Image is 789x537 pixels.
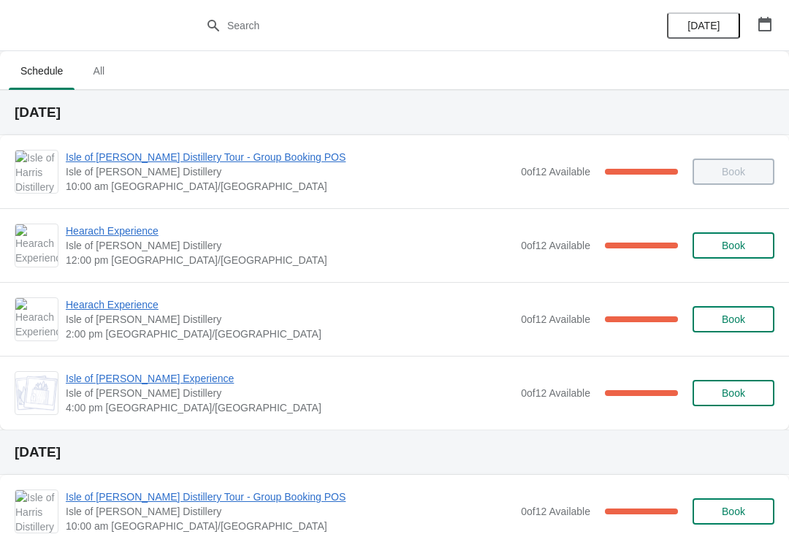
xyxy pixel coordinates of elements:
[66,238,514,253] span: Isle of [PERSON_NAME] Distillery
[66,504,514,519] span: Isle of [PERSON_NAME] Distillery
[667,12,740,39] button: [DATE]
[15,224,58,267] img: Hearach Experience | Isle of Harris Distillery | 12:00 pm Europe/London
[722,387,745,399] span: Book
[722,313,745,325] span: Book
[226,12,592,39] input: Search
[66,386,514,400] span: Isle of [PERSON_NAME] Distillery
[9,58,75,84] span: Schedule
[693,232,774,259] button: Book
[66,150,514,164] span: Isle of [PERSON_NAME] Distillery Tour - Group Booking POS
[15,151,58,193] img: Isle of Harris Distillery Tour - Group Booking POS | Isle of Harris Distillery | 10:00 am Europe/...
[66,297,514,312] span: Hearach Experience
[15,376,58,411] img: Isle of Harris Gin Experience | Isle of Harris Distillery | 4:00 pm Europe/London
[15,445,774,460] h2: [DATE]
[693,306,774,332] button: Book
[15,105,774,120] h2: [DATE]
[693,498,774,525] button: Book
[521,313,590,325] span: 0 of 12 Available
[15,490,58,533] img: Isle of Harris Distillery Tour - Group Booking POS | Isle of Harris Distillery | 10:00 am Europe/...
[521,240,590,251] span: 0 of 12 Available
[80,58,117,84] span: All
[687,20,720,31] span: [DATE]
[66,164,514,179] span: Isle of [PERSON_NAME] Distillery
[521,387,590,399] span: 0 of 12 Available
[722,506,745,517] span: Book
[66,312,514,327] span: Isle of [PERSON_NAME] Distillery
[521,506,590,517] span: 0 of 12 Available
[66,253,514,267] span: 12:00 pm [GEOGRAPHIC_DATA]/[GEOGRAPHIC_DATA]
[15,298,58,340] img: Hearach Experience | Isle of Harris Distillery | 2:00 pm Europe/London
[722,240,745,251] span: Book
[66,224,514,238] span: Hearach Experience
[66,490,514,504] span: Isle of [PERSON_NAME] Distillery Tour - Group Booking POS
[66,179,514,194] span: 10:00 am [GEOGRAPHIC_DATA]/[GEOGRAPHIC_DATA]
[521,166,590,178] span: 0 of 12 Available
[693,380,774,406] button: Book
[66,371,514,386] span: Isle of [PERSON_NAME] Experience
[66,327,514,341] span: 2:00 pm [GEOGRAPHIC_DATA]/[GEOGRAPHIC_DATA]
[66,519,514,533] span: 10:00 am [GEOGRAPHIC_DATA]/[GEOGRAPHIC_DATA]
[66,400,514,415] span: 4:00 pm [GEOGRAPHIC_DATA]/[GEOGRAPHIC_DATA]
